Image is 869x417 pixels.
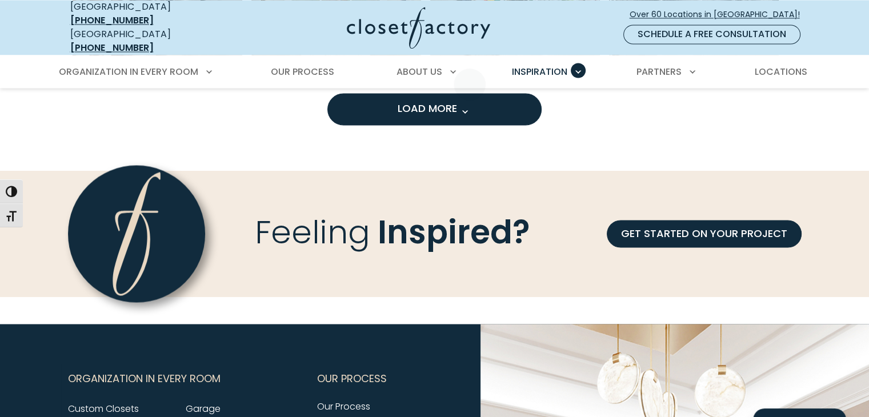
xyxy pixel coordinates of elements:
span: Our Process [271,65,334,78]
span: Inspired? [378,209,530,254]
a: Garage [186,402,221,415]
span: Load More [398,101,472,115]
a: GET STARTED ON YOUR PROJECT [607,220,802,247]
a: Schedule a Free Consultation [623,25,800,44]
span: Feeling [255,209,370,254]
button: Load more inspiration gallery images [327,93,542,125]
a: [PHONE_NUMBER] [70,14,154,27]
span: Partners [636,65,682,78]
button: Footer Subnav Button - Our Process [317,364,428,392]
span: Inspiration [512,65,567,78]
span: About Us [397,65,442,78]
span: Locations [754,65,807,78]
span: Our Process [317,364,387,392]
span: Over 60 Locations in [GEOGRAPHIC_DATA]! [630,9,809,21]
nav: Primary Menu [51,56,819,88]
div: [GEOGRAPHIC_DATA] [70,27,236,55]
a: Our Process [317,399,370,412]
button: Footer Subnav Button - Organization in Every Room [68,364,303,392]
span: Organization in Every Room [68,364,221,392]
a: Custom Closets [68,402,139,415]
span: Organization in Every Room [59,65,198,78]
img: Closet Factory Logo [347,7,490,49]
a: Over 60 Locations in [GEOGRAPHIC_DATA]! [629,5,810,25]
a: [PHONE_NUMBER] [70,41,154,54]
